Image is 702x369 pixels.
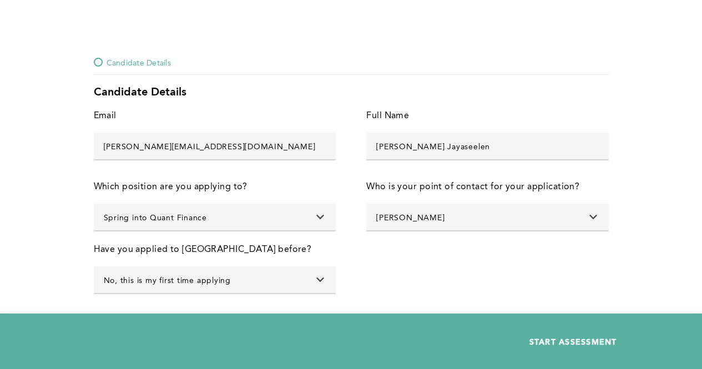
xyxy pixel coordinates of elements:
[366,108,409,124] div: Full Name
[94,108,117,124] div: Email
[94,179,248,195] div: Which position are you applying to?
[529,336,617,347] span: START ASSESSMENT
[366,179,579,195] div: Who is your point of contact for your application?
[511,332,635,350] button: START ASSESSMENT
[107,55,171,69] span: Candidate Details
[94,86,609,99] div: Candidate Details
[94,242,312,257] div: Have you applied to [GEOGRAPHIC_DATA] before?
